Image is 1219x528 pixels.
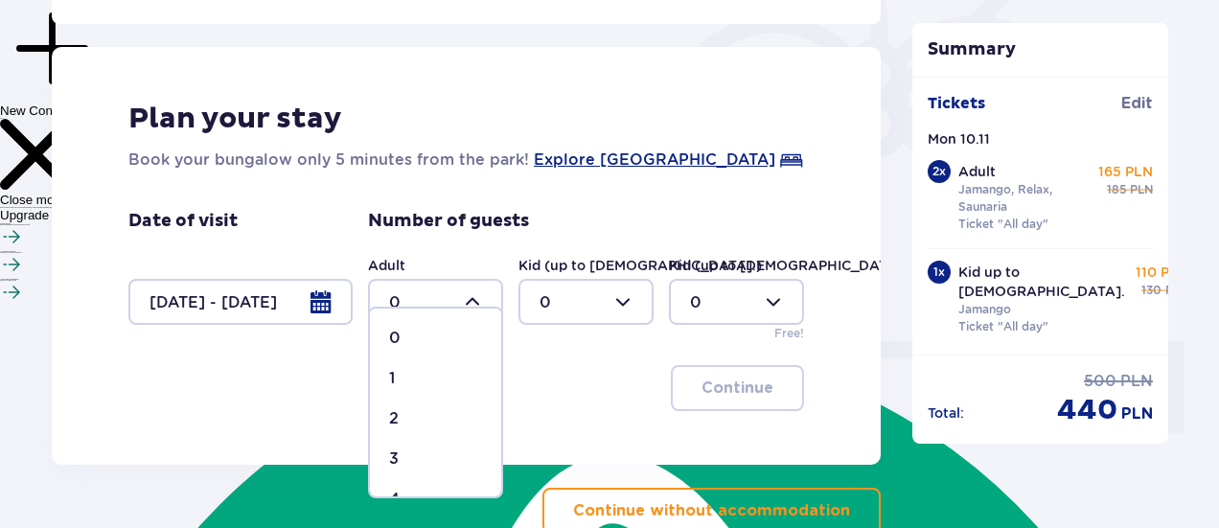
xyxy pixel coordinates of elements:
[128,101,342,137] p: Plan your stay
[1120,371,1153,392] span: PLN
[573,500,850,521] p: Continue without accommodation
[389,408,399,429] p: 2
[928,93,985,114] p: Tickets
[1130,181,1153,198] span: PLN
[128,149,529,172] p: Book your bungalow only 5 minutes from the park!
[1121,403,1153,425] span: PLN
[958,301,1011,318] p: Jamango
[958,181,1091,216] p: Jamango, Relax, Saunaria
[1165,282,1188,299] span: PLN
[928,129,990,149] p: Mon 10.11
[534,149,775,172] a: Explore [GEOGRAPHIC_DATA]
[669,256,912,275] label: Kid (up to [DEMOGRAPHIC_DATA].)
[958,263,1125,301] p: Kid up to [DEMOGRAPHIC_DATA].
[958,162,996,181] p: Adult
[958,216,1048,233] p: Ticket "All day"
[701,378,773,399] p: Continue
[774,325,804,342] p: Free!
[912,38,1169,61] p: Summary
[928,403,964,423] p: Total :
[1107,181,1126,198] span: 185
[368,210,529,233] p: Number of guests
[389,328,401,349] p: 0
[1121,93,1153,114] span: Edit
[389,368,395,389] p: 1
[1136,263,1188,282] p: 110 PLN
[928,261,951,284] div: 1 x
[389,489,400,510] p: 4
[1084,371,1116,392] span: 500
[389,448,399,470] p: 3
[671,365,804,411] button: Continue
[1141,282,1161,299] span: 130
[1098,162,1153,181] p: 165 PLN
[518,256,762,275] label: Kid (up to [DEMOGRAPHIC_DATA].)
[958,318,1048,335] p: Ticket "All day"
[1057,392,1117,428] span: 440
[368,256,405,275] label: Adult
[928,160,951,183] div: 2 x
[128,210,238,233] p: Date of visit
